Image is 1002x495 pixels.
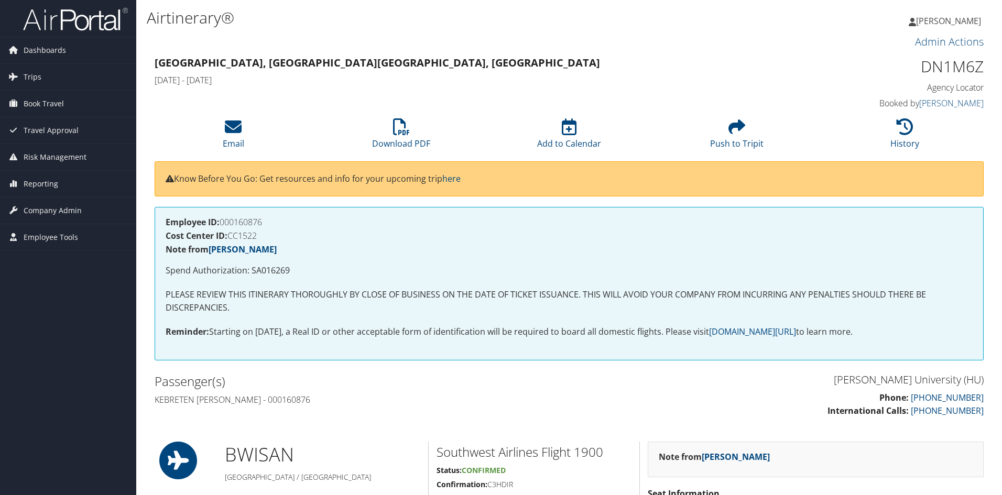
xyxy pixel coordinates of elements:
h4: Agency Locator [788,82,984,93]
img: airportal-logo.png [23,7,128,31]
h1: Airtinerary® [147,7,710,29]
strong: Employee ID: [166,216,220,228]
a: Push to Tripit [710,124,764,149]
h2: Southwest Airlines Flight 1900 [437,443,631,461]
h1: BWI SAN [225,442,420,468]
strong: Cost Center ID: [166,230,227,241]
span: [PERSON_NAME] [916,15,981,27]
span: Book Travel [24,91,64,117]
span: Risk Management [24,144,86,170]
h4: Kebreten [PERSON_NAME] - 000160876 [155,394,561,405]
a: [PHONE_NUMBER] [911,392,984,403]
h4: [DATE] - [DATE] [155,74,772,86]
p: Starting on [DATE], a Real ID or other acceptable form of identification will be required to boar... [166,325,973,339]
h5: [GEOGRAPHIC_DATA] / [GEOGRAPHIC_DATA] [225,472,420,482]
h4: Booked by [788,97,984,109]
h4: CC1522 [166,232,973,240]
a: [PERSON_NAME] [702,451,770,463]
strong: Note from [659,451,770,463]
strong: Confirmation: [437,479,487,489]
span: Dashboards [24,37,66,63]
h5: C3HDIR [437,479,631,490]
a: [PERSON_NAME] [909,5,992,37]
h3: [PERSON_NAME] University (HU) [577,372,984,387]
span: Employee Tools [24,224,78,250]
strong: [GEOGRAPHIC_DATA], [GEOGRAPHIC_DATA] [GEOGRAPHIC_DATA], [GEOGRAPHIC_DATA] [155,56,600,70]
p: Spend Authorization: SA016269 [166,264,973,278]
a: History [890,124,919,149]
span: Travel Approval [24,117,79,144]
span: Confirmed [462,465,506,475]
a: here [442,173,461,184]
a: [PERSON_NAME] [209,244,277,255]
span: Reporting [24,171,58,197]
strong: Status: [437,465,462,475]
h4: 000160876 [166,218,973,226]
h2: Passenger(s) [155,372,561,390]
strong: Reminder: [166,326,209,337]
strong: Phone: [879,392,909,403]
p: Know Before You Go: Get resources and info for your upcoming trip [166,172,973,186]
h1: DN1M6Z [788,56,984,78]
span: Company Admin [24,197,82,224]
a: [DOMAIN_NAME][URL] [709,326,796,337]
a: Email [223,124,244,149]
a: Add to Calendar [537,124,601,149]
a: Download PDF [372,124,430,149]
span: Trips [24,64,41,90]
a: [PHONE_NUMBER] [911,405,984,416]
a: [PERSON_NAME] [919,97,984,109]
strong: Note from [166,244,277,255]
p: PLEASE REVIEW THIS ITINERARY THOROUGHLY BY CLOSE OF BUSINESS ON THE DATE OF TICKET ISSUANCE. THIS... [166,288,973,315]
strong: International Calls: [827,405,909,416]
a: Admin Actions [915,35,984,49]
